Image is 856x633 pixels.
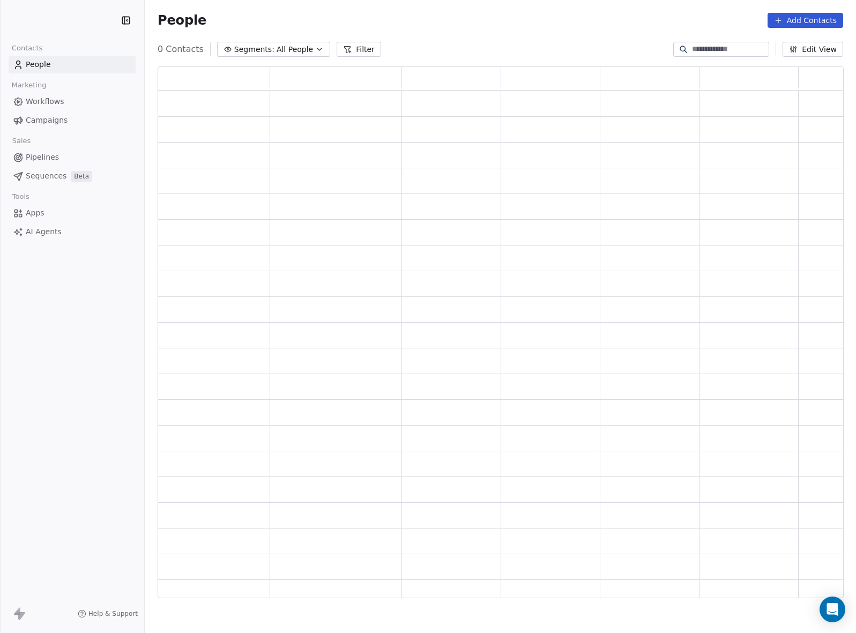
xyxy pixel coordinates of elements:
button: Edit View [783,42,843,57]
span: Marketing [7,77,51,93]
a: SequencesBeta [9,167,136,185]
span: Contacts [7,40,47,56]
a: People [9,56,136,73]
div: Open Intercom Messenger [820,597,845,622]
span: AI Agents [26,226,62,237]
a: Apps [9,204,136,222]
button: Add Contacts [768,13,843,28]
span: Pipelines [26,152,59,163]
a: Campaigns [9,111,136,129]
span: Apps [26,207,44,219]
span: Tools [8,189,34,205]
a: Pipelines [9,148,136,166]
span: People [158,12,206,28]
button: Filter [337,42,381,57]
span: Beta [71,171,92,182]
span: Segments: [234,44,274,55]
span: People [26,59,51,70]
span: 0 Contacts [158,43,204,56]
a: Workflows [9,93,136,110]
span: All People [277,44,313,55]
span: Sequences [26,170,66,182]
a: AI Agents [9,223,136,241]
span: Sales [8,133,35,149]
a: Help & Support [78,609,138,618]
span: Campaigns [26,115,68,126]
span: Workflows [26,96,64,107]
span: Help & Support [88,609,138,618]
